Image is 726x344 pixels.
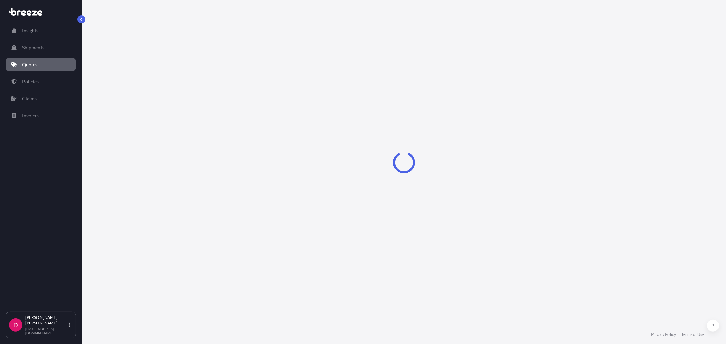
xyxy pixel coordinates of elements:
a: Terms of Use [681,332,704,337]
a: Policies [6,75,76,88]
span: D [13,322,18,328]
p: Policies [22,78,39,85]
a: Quotes [6,58,76,71]
a: Shipments [6,41,76,54]
a: Insights [6,24,76,37]
p: Claims [22,95,37,102]
p: [EMAIL_ADDRESS][DOMAIN_NAME] [25,327,67,335]
p: Shipments [22,44,44,51]
a: Privacy Policy [651,332,676,337]
p: Quotes [22,61,37,68]
a: Claims [6,92,76,105]
p: Insights [22,27,38,34]
a: Invoices [6,109,76,122]
p: [PERSON_NAME] [PERSON_NAME] [25,315,67,326]
p: Invoices [22,112,39,119]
